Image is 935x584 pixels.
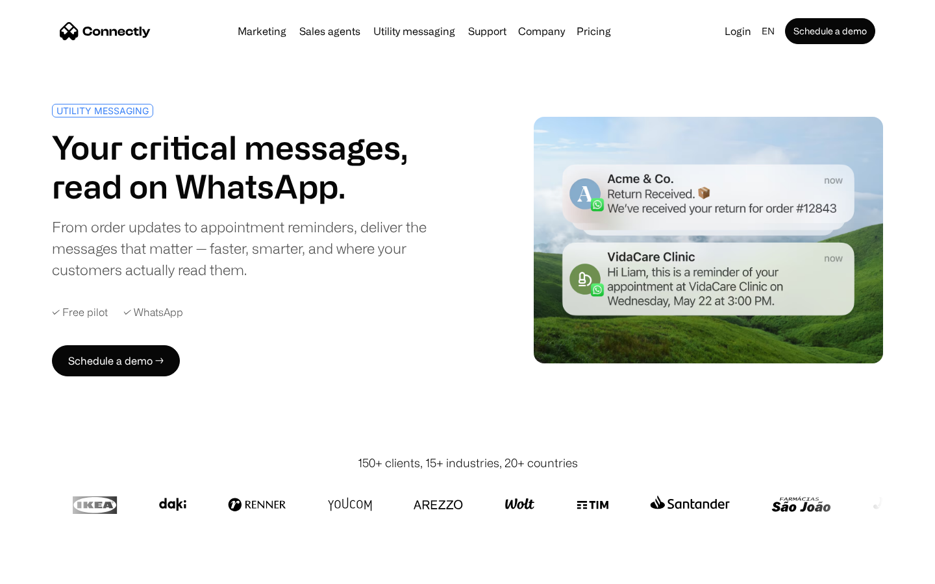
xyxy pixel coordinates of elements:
div: From order updates to appointment reminders, deliver the messages that matter — faster, smarter, ... [52,216,462,280]
div: ✓ Free pilot [52,306,108,319]
div: UTILITY MESSAGING [56,106,149,116]
h1: Your critical messages, read on WhatsApp. [52,128,462,206]
a: Sales agents [294,26,366,36]
div: ✓ WhatsApp [123,306,183,319]
a: Login [719,22,756,40]
a: Utility messaging [368,26,460,36]
a: Schedule a demo [785,18,875,44]
ul: Language list [26,561,78,579]
div: 150+ clients, 15+ industries, 20+ countries [358,454,578,472]
div: Company [518,22,565,40]
a: Support [463,26,512,36]
div: en [762,22,775,40]
a: Schedule a demo → [52,345,180,376]
aside: Language selected: English [13,560,78,579]
a: Marketing [232,26,292,36]
a: Pricing [571,26,616,36]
